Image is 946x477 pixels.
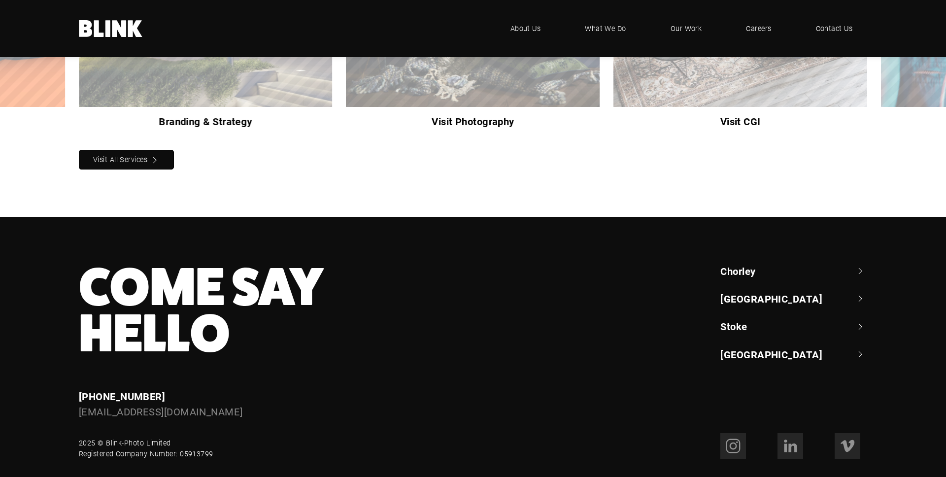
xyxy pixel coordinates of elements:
span: Careers [746,23,771,34]
a: Our Work [656,14,717,43]
a: [EMAIL_ADDRESS][DOMAIN_NAME] [79,405,243,418]
a: Visit All Services [79,150,174,170]
a: Contact Us [801,14,868,43]
span: Contact Us [816,23,853,34]
span: Our Work [671,23,702,34]
a: [PHONE_NUMBER] [79,390,165,403]
a: About Us [496,14,556,43]
h3: Visit Photography [346,113,600,129]
nobr: Visit All Services [93,155,147,164]
div: 2025 © Blink-Photo Limited Registered Company Number: 05913799 [79,438,213,459]
span: What We Do [585,23,626,34]
a: [GEOGRAPHIC_DATA] [720,292,867,306]
a: Stoke [720,319,867,333]
a: What We Do [570,14,641,43]
a: Careers [731,14,786,43]
h3: Visit CGI [613,113,867,129]
a: [GEOGRAPHIC_DATA] [720,347,867,361]
h3: Branding & Strategy [79,113,333,129]
a: Home [79,20,143,37]
span: About Us [510,23,541,34]
a: Chorley [720,264,867,278]
h3: Come Say Hello [79,264,546,357]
